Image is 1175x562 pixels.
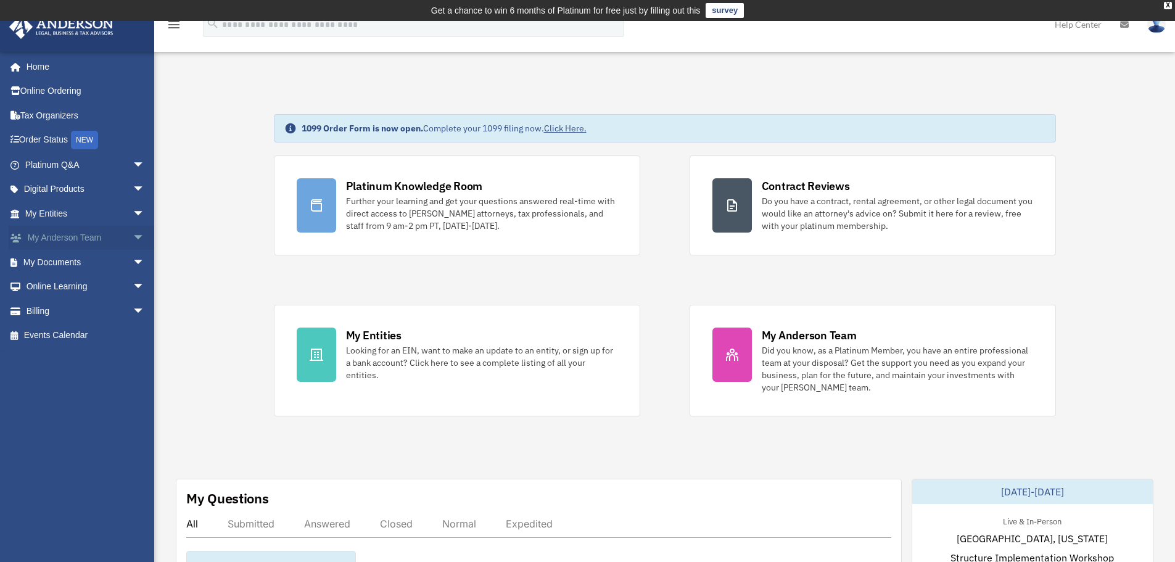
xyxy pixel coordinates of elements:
a: Contract Reviews Do you have a contract, rental agreement, or other legal document you would like... [690,155,1056,255]
div: [DATE]-[DATE] [912,479,1153,504]
a: Platinum Q&Aarrow_drop_down [9,152,163,177]
a: Digital Productsarrow_drop_down [9,177,163,202]
div: Do you have a contract, rental agreement, or other legal document you would like an attorney's ad... [762,195,1033,232]
div: close [1164,2,1172,9]
div: Contract Reviews [762,178,850,194]
strong: 1099 Order Form is now open. [302,123,423,134]
a: Billingarrow_drop_down [9,299,163,323]
i: menu [167,17,181,32]
div: Submitted [228,518,274,530]
div: All [186,518,198,530]
a: Online Learningarrow_drop_down [9,275,163,299]
a: My Documentsarrow_drop_down [9,250,163,275]
div: My Entities [346,328,402,343]
span: arrow_drop_down [133,201,157,226]
a: Platinum Knowledge Room Further your learning and get your questions answered real-time with dire... [274,155,640,255]
div: Looking for an EIN, want to make an update to an entity, or sign up for a bank account? Click her... [346,344,617,381]
div: Live & In-Person [993,514,1071,527]
a: Click Here. [544,123,587,134]
a: My Anderson Teamarrow_drop_down [9,226,163,250]
div: My Anderson Team [762,328,857,343]
i: search [206,17,220,30]
div: Get a chance to win 6 months of Platinum for free just by filling out this [431,3,701,18]
div: Normal [442,518,476,530]
a: Events Calendar [9,323,163,348]
div: Platinum Knowledge Room [346,178,483,194]
span: arrow_drop_down [133,226,157,251]
a: My Entitiesarrow_drop_down [9,201,163,226]
div: Did you know, as a Platinum Member, you have an entire professional team at your disposal? Get th... [762,344,1033,394]
span: arrow_drop_down [133,275,157,300]
div: Expedited [506,518,553,530]
div: Closed [380,518,413,530]
div: My Questions [186,489,269,508]
span: arrow_drop_down [133,299,157,324]
img: User Pic [1147,15,1166,33]
a: Tax Organizers [9,103,163,128]
div: Further your learning and get your questions answered real-time with direct access to [PERSON_NAM... [346,195,617,232]
a: menu [167,22,181,32]
a: survey [706,3,744,18]
div: NEW [71,131,98,149]
a: My Anderson Team Did you know, as a Platinum Member, you have an entire professional team at your... [690,305,1056,416]
span: arrow_drop_down [133,152,157,178]
a: Online Ordering [9,79,163,104]
div: Answered [304,518,350,530]
div: Complete your 1099 filing now. [302,122,587,134]
a: Home [9,54,157,79]
img: Anderson Advisors Platinum Portal [6,15,117,39]
a: My Entities Looking for an EIN, want to make an update to an entity, or sign up for a bank accoun... [274,305,640,416]
span: arrow_drop_down [133,177,157,202]
a: Order StatusNEW [9,128,163,153]
span: arrow_drop_down [133,250,157,275]
span: [GEOGRAPHIC_DATA], [US_STATE] [957,531,1108,546]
